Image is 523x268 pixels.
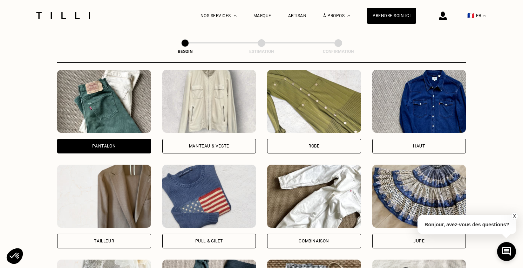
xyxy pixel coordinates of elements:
img: Logo du service de couturière Tilli [34,12,93,19]
div: Confirmation [303,49,373,54]
div: Robe [308,144,319,148]
button: X [511,212,518,220]
a: Prendre soin ici [367,8,416,24]
img: Tilli retouche votre Pantalon [57,70,151,133]
img: menu déroulant [483,15,486,16]
span: 🇫🇷 [467,12,474,19]
img: Tilli retouche votre Manteau & Veste [162,70,256,133]
img: icône connexion [439,12,447,20]
div: Tailleur [94,239,114,243]
div: Besoin [150,49,220,54]
a: Artisan [288,13,307,18]
div: Jupe [413,239,424,243]
img: Tilli retouche votre Pull & gilet [162,165,256,228]
img: Menu déroulant à propos [347,15,350,16]
p: Bonjour, avez-vous des questions? [417,215,516,234]
img: Tilli retouche votre Jupe [372,165,466,228]
img: Tilli retouche votre Haut [372,70,466,133]
a: Marque [253,13,271,18]
div: Pantalon [92,144,116,148]
div: Combinaison [299,239,329,243]
div: Pull & gilet [195,239,223,243]
div: Haut [413,144,425,148]
div: Estimation [226,49,297,54]
img: Menu déroulant [234,15,237,16]
img: Tilli retouche votre Combinaison [267,165,361,228]
img: Tilli retouche votre Robe [267,70,361,133]
div: Manteau & Veste [189,144,229,148]
img: Tilli retouche votre Tailleur [57,165,151,228]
